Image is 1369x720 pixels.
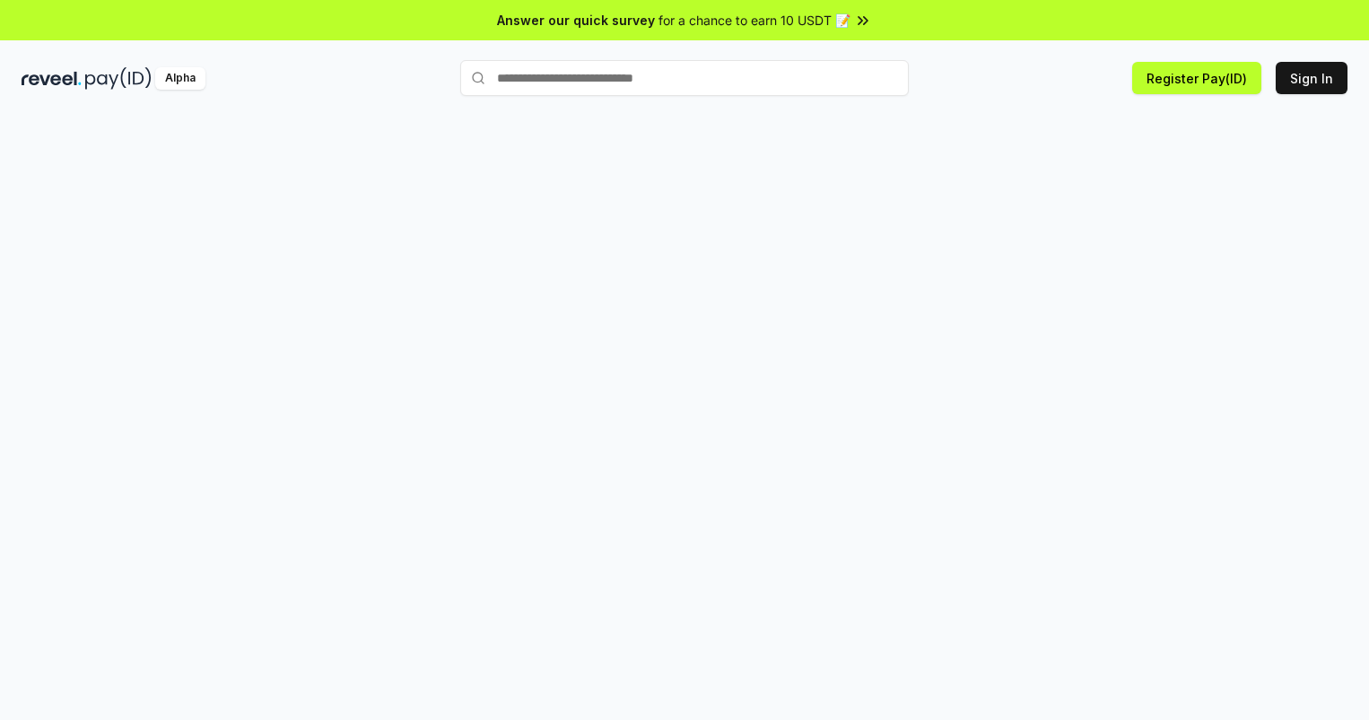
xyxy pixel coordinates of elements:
[497,11,655,30] span: Answer our quick survey
[658,11,850,30] span: for a chance to earn 10 USDT 📝
[22,67,82,90] img: reveel_dark
[85,67,152,90] img: pay_id
[155,67,205,90] div: Alpha
[1276,62,1347,94] button: Sign In
[1132,62,1261,94] button: Register Pay(ID)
